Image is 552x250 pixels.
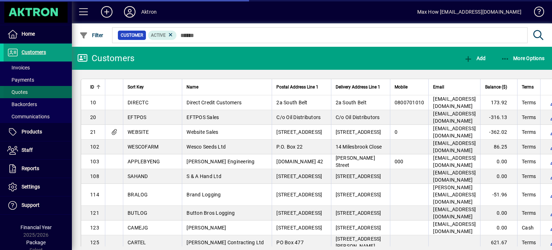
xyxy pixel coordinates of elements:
button: More Options [499,52,547,65]
span: Cash [522,224,534,231]
span: 2a South Belt [336,100,367,105]
div: Max How [EMAIL_ADDRESS][DOMAIN_NAME] [417,6,521,18]
span: Filter [79,32,103,38]
td: -362.02 [480,125,517,140]
span: [PERSON_NAME] Contracting Ltd [187,240,264,245]
span: Financial Year [20,224,52,230]
span: [EMAIL_ADDRESS][DOMAIN_NAME] [433,111,476,124]
span: Products [22,129,42,135]
span: SAHAND [128,173,148,179]
span: P.O. Box 22 [276,144,303,150]
span: Customer [121,32,143,39]
span: Add [464,55,486,61]
span: 0 [395,129,397,135]
span: 14 Milesbrook Close [336,144,382,150]
span: Backorders [7,101,37,107]
span: APPLEBYENG [128,159,160,164]
td: -51.96 [480,184,517,206]
span: Terms [522,99,536,106]
span: EFTPOS [128,114,147,120]
span: Button Bros Logging [187,210,235,216]
a: Quotes [4,86,72,98]
span: 10 [90,100,96,105]
td: 173.92 [480,95,517,110]
span: Website Sales [187,129,218,135]
div: Customers [77,53,134,64]
a: Reports [4,160,72,178]
span: PO Box 477 [276,240,304,245]
div: ID [90,83,101,91]
span: Quotes [7,89,28,95]
span: [STREET_ADDRESS] [336,129,381,135]
span: [STREET_ADDRESS] [336,192,381,197]
div: Name [187,83,267,91]
span: Terms [522,158,536,165]
td: 621.67 [480,235,517,250]
span: Terms [522,114,536,121]
span: Payments [7,77,34,83]
span: [STREET_ADDRESS] [276,192,322,197]
span: 123 [90,225,99,231]
span: [STREET_ADDRESS] [276,225,322,231]
span: Brand Logging [187,192,221,197]
span: [EMAIL_ADDRESS][DOMAIN_NAME] [433,206,476,219]
span: Terms [522,143,536,150]
span: BRALOG [128,192,148,197]
div: Aktron [141,6,157,18]
span: Home [22,31,35,37]
span: Terms [522,239,536,246]
td: -316.13 [480,110,517,125]
span: 000 [395,159,404,164]
span: [PERSON_NAME] Street [336,155,375,168]
span: [EMAIL_ADDRESS][DOMAIN_NAME] [433,140,476,153]
span: WEBSITE [128,129,149,135]
a: Products [4,123,72,141]
span: CARTEL [128,240,146,245]
span: [DOMAIN_NAME] 42 [276,159,323,164]
span: Support [22,202,40,208]
button: Profile [118,5,141,18]
a: Payments [4,74,72,86]
td: 0.00 [480,154,517,169]
button: Add [95,5,118,18]
span: CAMEJG [128,225,148,231]
span: Customers [22,49,46,55]
span: 108 [90,173,99,179]
span: 102 [90,144,99,150]
span: [STREET_ADDRESS][PERSON_NAME] [336,236,381,249]
span: [STREET_ADDRESS] [336,225,381,231]
span: Invoices [7,65,30,71]
button: Add [462,52,487,65]
span: 21 [90,129,96,135]
td: 86.25 [480,140,517,154]
a: Home [4,25,72,43]
span: Mobile [395,83,408,91]
span: Staff [22,147,33,153]
td: 0.00 [480,221,517,235]
span: [STREET_ADDRESS] [336,210,381,216]
a: Knowledge Base [529,1,543,25]
span: More Options [501,55,545,61]
span: DIRECTC [128,100,148,105]
div: Balance ($) [485,83,514,91]
span: [STREET_ADDRESS] [276,210,322,216]
div: Mobile [395,83,424,91]
span: 2a South Belt [276,100,307,105]
td: 0.00 [480,169,517,184]
a: Settings [4,178,72,196]
span: Postal Address Line 1 [276,83,318,91]
span: C/o Oil Distributors [336,114,380,120]
span: 0800701010 [395,100,424,105]
span: [PERSON_NAME] [187,225,226,231]
span: Name [187,83,198,91]
a: Communications [4,110,72,123]
span: 125 [90,240,99,245]
mat-chip: Activation Status: Active [148,31,177,40]
span: C/o Oil Distributors [276,114,321,120]
span: [EMAIL_ADDRESS][DOMAIN_NAME] [433,170,476,183]
span: Terms [522,173,536,180]
span: S & A Hand Ltd [187,173,221,179]
span: Terms [522,128,536,136]
span: EFTPOS Sales [187,114,219,120]
span: ID [90,83,94,91]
